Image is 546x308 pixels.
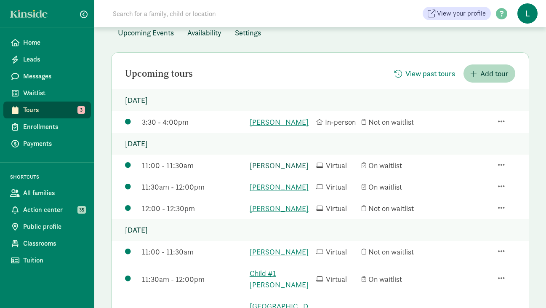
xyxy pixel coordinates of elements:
div: Not on waitlist [362,116,424,128]
span: Add tour [480,68,509,79]
a: Tours 3 [3,102,91,118]
span: Enrollments [23,122,84,132]
div: On waitlist [362,273,424,285]
p: [DATE] [112,89,529,111]
a: Child #1 [PERSON_NAME] [250,268,312,290]
a: Home [3,34,91,51]
span: View past tours [405,68,455,79]
div: 3:30 - 4:00pm [142,116,245,128]
div: Virtual [316,273,358,285]
a: [PERSON_NAME] [250,246,312,257]
span: Payments [23,139,84,149]
div: Virtual [316,160,358,171]
a: Messages [3,68,91,85]
a: View your profile [423,7,491,20]
a: Waitlist [3,85,91,102]
span: Tuition [23,255,84,265]
a: [PERSON_NAME] [250,160,312,171]
a: Leads [3,51,91,68]
button: Add tour [463,64,515,83]
span: Action center [23,205,84,215]
h2: Upcoming tours [125,69,193,79]
div: On waitlist [362,181,424,193]
a: Payments [3,135,91,152]
span: Upcoming Events [118,27,174,38]
div: 12:00 - 12:30pm [142,203,245,214]
a: [PERSON_NAME] [250,116,312,128]
a: [PERSON_NAME] [250,203,312,214]
span: 35 [77,206,86,214]
a: [PERSON_NAME] [250,181,312,193]
span: All families [23,188,84,198]
span: Public profile [23,222,84,232]
div: Virtual [316,246,358,257]
div: 11:30am - 12:00pm [142,181,245,193]
a: All families [3,185,91,201]
input: Search for a family, child or location [108,5,344,22]
a: Public profile [3,218,91,235]
a: Enrollments [3,118,91,135]
div: 11:30am - 12:00pm [142,273,245,285]
span: Classrooms [23,238,84,249]
span: View your profile [437,8,486,19]
span: Messages [23,71,84,81]
span: L [517,3,538,24]
a: Tuition [3,252,91,269]
p: [DATE] [112,133,529,155]
a: Classrooms [3,235,91,252]
a: View past tours [388,69,462,79]
button: Availability [181,24,228,42]
iframe: Chat Widget [504,268,546,308]
div: 11:00 - 11:30am [142,246,245,257]
div: Virtual [316,203,358,214]
span: Home [23,37,84,48]
button: Upcoming Events [111,24,181,42]
a: Action center 35 [3,201,91,218]
button: Settings [228,24,268,42]
span: Availability [187,27,221,38]
div: Virtual [316,181,358,193]
div: In-person [316,116,358,128]
div: Not on waitlist [362,246,424,257]
span: Waitlist [23,88,84,98]
div: Not on waitlist [362,203,424,214]
div: On waitlist [362,160,424,171]
span: Tours [23,105,84,115]
span: Leads [23,54,84,64]
button: View past tours [388,64,462,83]
span: Settings [235,27,261,38]
div: 11:00 - 11:30am [142,160,245,171]
span: 3 [77,106,85,114]
p: [DATE] [112,219,529,241]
